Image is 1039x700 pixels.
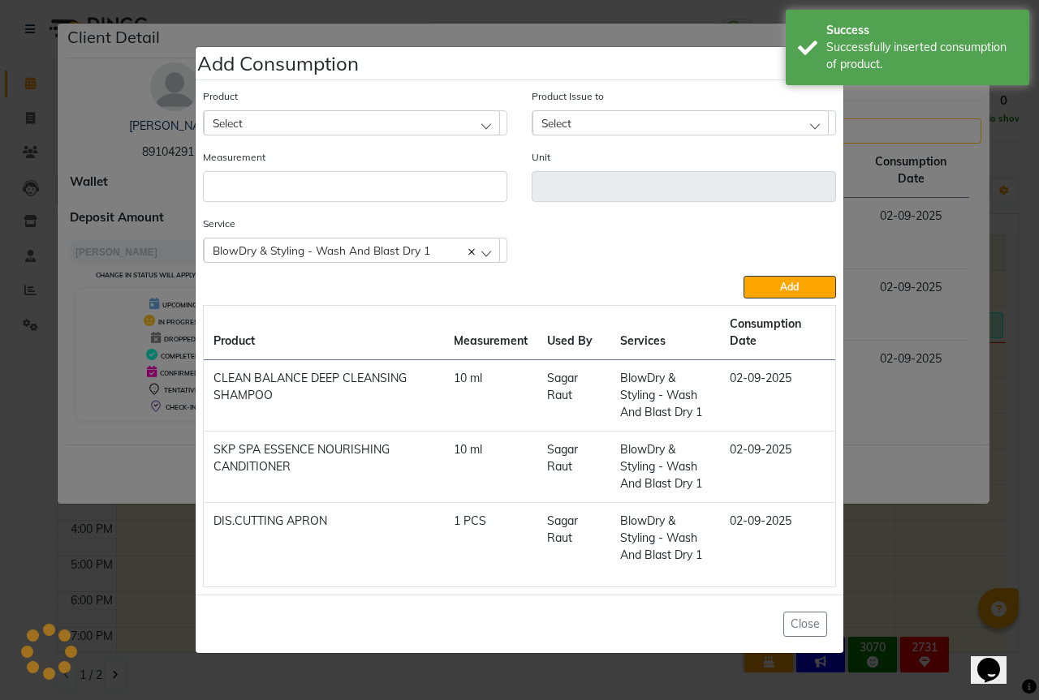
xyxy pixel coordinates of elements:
[204,503,444,574] td: DIS.CUTTING APRON
[444,360,537,432] td: 10 ml
[537,360,610,432] td: Sagar Raut
[213,243,430,257] span: BlowDry & Styling - Wash And Blast Dry 1
[780,281,799,293] span: Add
[204,432,444,503] td: SKP SPA ESSENCE NOURISHING CANDITIONER
[203,217,235,231] label: Service
[197,49,359,78] h4: Add Consumption
[610,503,721,574] td: BlowDry & Styling - Wash And Blast Dry 1
[720,432,835,503] td: 02-09-2025
[744,276,836,298] button: Add
[610,360,721,432] td: BlowDry & Styling - Wash And Blast Dry 1
[532,150,550,165] label: Unit
[532,89,604,104] label: Product Issue to
[203,89,238,104] label: Product
[444,306,537,360] th: Measurement
[204,306,444,360] th: Product
[444,432,537,503] td: 10 ml
[826,22,1017,39] div: Success
[826,39,1017,73] div: Successfully inserted consumption of product.
[213,116,243,130] span: Select
[720,360,835,432] td: 02-09-2025
[204,360,444,432] td: CLEAN BALANCE DEEP CLEANSING SHAMPOO
[610,306,721,360] th: Services
[610,432,721,503] td: BlowDry & Styling - Wash And Blast Dry 1
[971,635,1023,684] iframe: chat widget
[537,503,610,574] td: Sagar Raut
[783,612,827,637] button: Close
[720,306,835,360] th: Consumption Date
[537,306,610,360] th: Used By
[541,116,571,130] span: Select
[720,503,835,574] td: 02-09-2025
[444,503,537,574] td: 1 PCS
[537,432,610,503] td: Sagar Raut
[203,150,265,165] label: Measurement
